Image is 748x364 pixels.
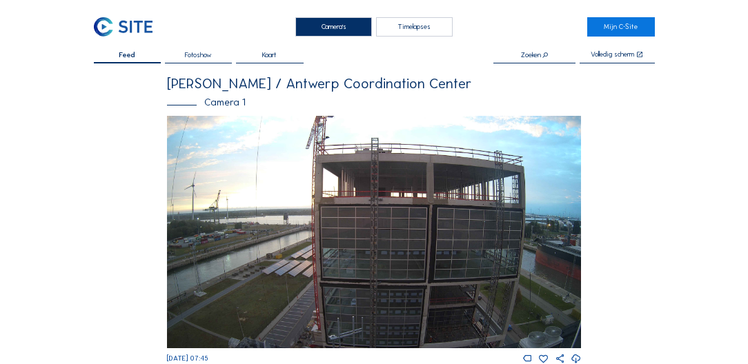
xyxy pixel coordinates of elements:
[167,116,580,348] img: Image
[295,17,372,37] div: Camera's
[167,97,580,107] div: Camera 1
[587,17,655,37] a: Mijn C-Site
[94,17,152,37] img: C-SITE Logo
[262,52,277,59] span: Kaart
[376,17,453,37] div: Timelapses
[119,52,135,59] span: Feed
[167,354,208,363] span: [DATE] 07:45
[185,52,212,59] span: Fotoshow
[167,77,580,91] div: [PERSON_NAME] / Antwerp Coordination Center
[94,17,161,37] a: C-SITE Logo
[591,51,634,59] div: Volledig scherm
